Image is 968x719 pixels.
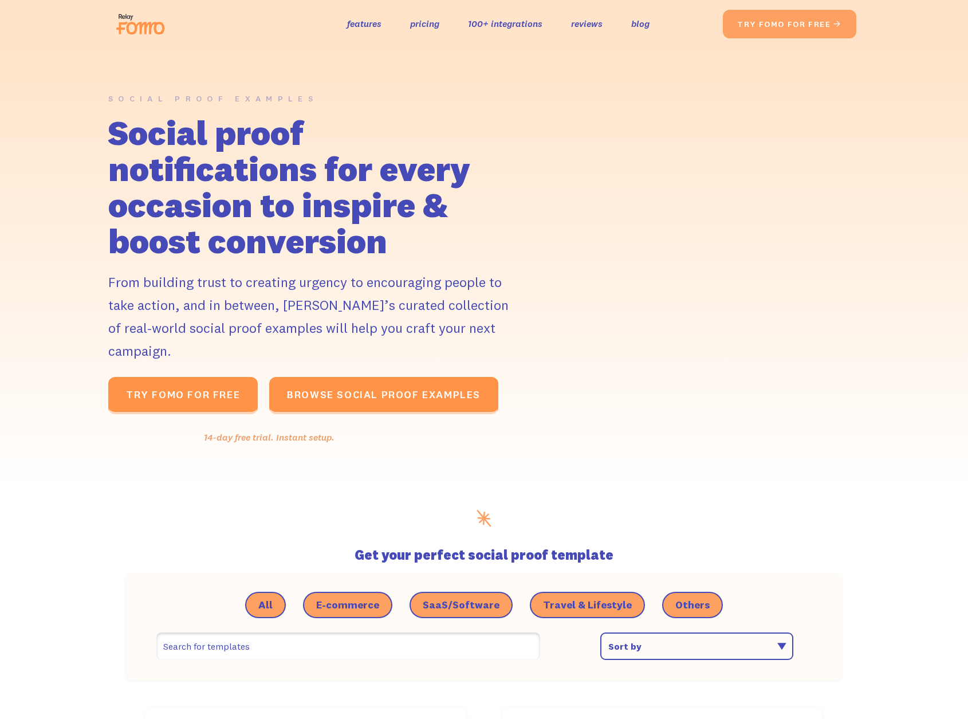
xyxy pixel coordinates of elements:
[543,599,632,611] span: Travel & Lifestyle
[316,599,379,611] span: E-commerce
[156,632,540,660] input: Search for templates
[410,15,439,32] a: pricing
[108,377,258,414] a: TRY FOMO FOR FREE
[423,599,499,611] span: SaaS/Software
[723,10,856,38] a: try fomo for free
[468,15,542,32] a: 100+ integrations
[108,270,515,362] div: From building trust to creating urgency to encouraging people to take action, and in between, [PE...
[258,599,273,611] span: All
[108,115,515,259] div: Social proof notifications for every occasion to inspire & boost conversion
[108,94,318,104] h1: SOCIAL PROOF EXAMPLES
[675,599,710,611] span: Others
[833,19,842,29] span: 
[108,429,860,446] div: 14-day free trial. Instant setup.
[571,15,603,32] a: reviews
[269,377,498,414] a: Browse social proof examples
[631,15,650,32] a: blog
[347,15,381,32] a: features
[355,545,613,565] h2: Get your perfect social proof template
